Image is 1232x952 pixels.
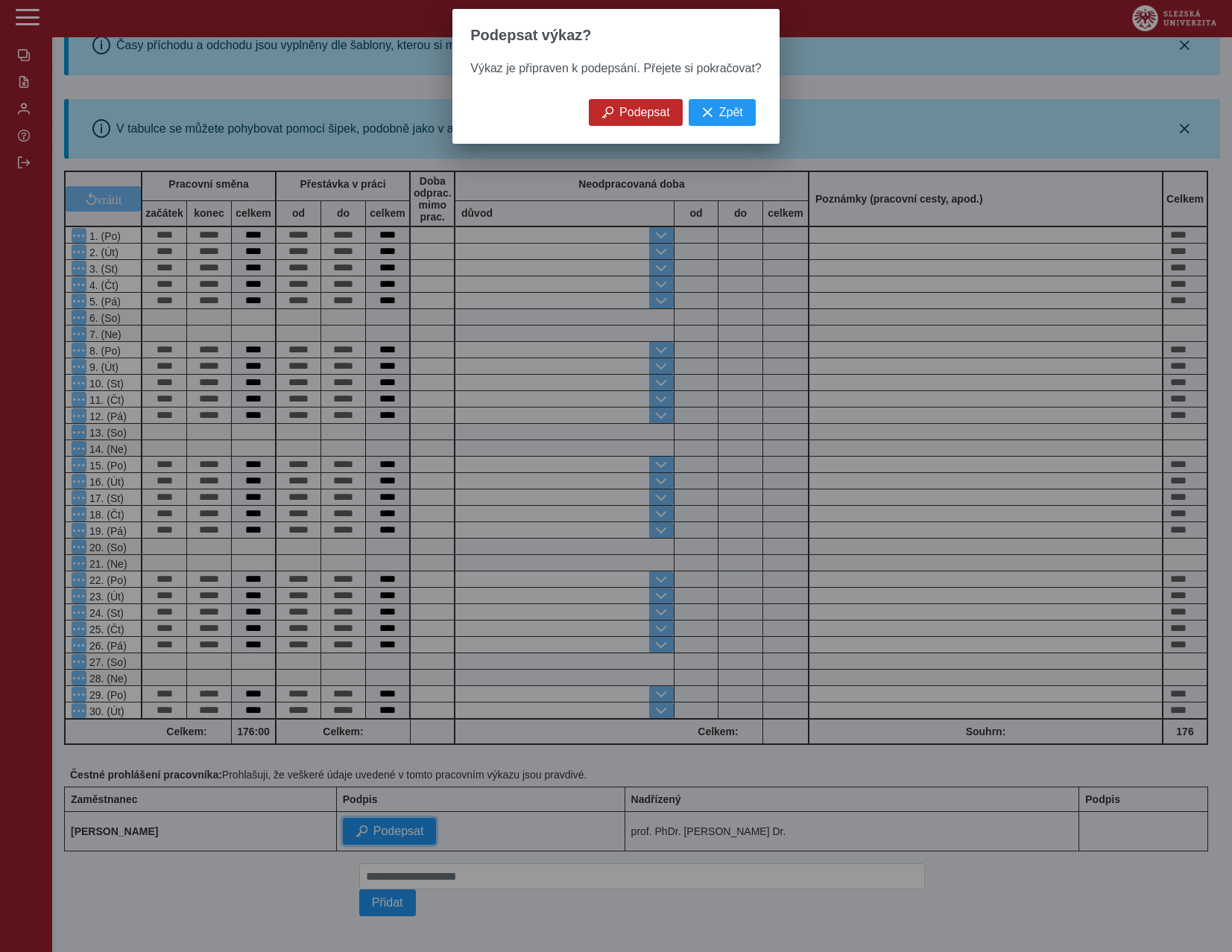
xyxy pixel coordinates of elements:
button: Zpět [689,99,756,126]
span: Podepsat výkaz? [470,27,591,44]
span: Zpět [719,106,743,119]
span: Výkaz je připraven k podepsání. Přejete si pokračovat? [470,62,761,74]
span: Podepsat [619,106,670,119]
button: Podepsat [589,99,683,126]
